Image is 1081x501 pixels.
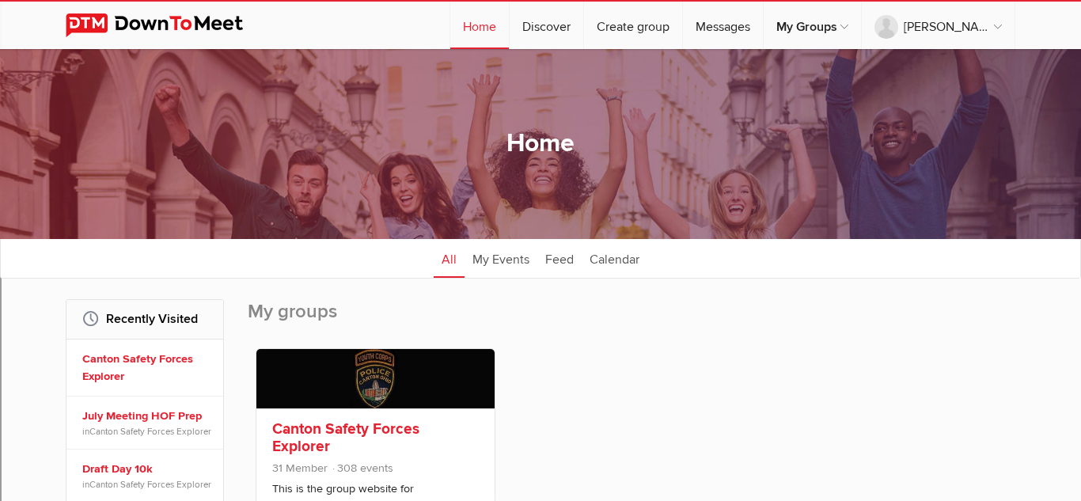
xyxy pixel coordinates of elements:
[82,478,212,491] span: in
[6,6,331,21] div: Home
[584,2,682,49] a: Create group
[6,381,1075,396] div: SAVE AND GO HOME
[6,21,146,37] input: Search outlines
[272,461,328,475] span: 31 Member
[683,2,763,49] a: Messages
[862,2,1015,49] a: [PERSON_NAME]
[89,479,211,490] a: Canton Safety Forces Explorer
[89,426,211,437] a: Canton Safety Forces Explorer
[6,339,1075,353] div: CANCEL
[6,294,1075,308] div: Visual Art
[6,66,1075,80] div: Move To ...
[82,300,207,338] h2: Recently Visited
[82,461,212,478] a: Draft Day 10k
[764,2,861,49] a: My Groups
[6,279,1075,294] div: Television/Radio
[434,238,465,278] a: All
[331,461,393,475] span: 308 events
[6,308,1075,322] div: TODO: put dlg title
[6,194,1075,208] div: Print
[6,251,1075,265] div: Magazine
[82,425,212,438] span: in
[6,424,1075,438] div: Home
[6,137,1075,151] div: Move To ...
[6,467,1075,481] div: New source
[6,353,1075,367] div: ???
[6,180,1075,194] div: Download
[6,481,1075,495] div: SAVE
[506,127,575,161] h1: Home
[6,237,1075,251] div: Journal
[82,351,212,385] a: Canton Safety Forces Explorer
[465,238,537,278] a: My Events
[6,453,1075,467] div: MOVE
[6,265,1075,279] div: Newspaper
[82,408,212,425] a: July Meeting HOF Prep
[6,94,1075,108] div: Options
[272,419,419,456] a: Canton Safety Forces Explorer
[537,238,582,278] a: Feed
[6,123,1075,137] div: Rename
[6,222,1075,237] div: Search for Source
[6,410,1075,424] div: Move to ...
[6,151,1075,165] div: Delete
[450,2,509,49] a: Home
[6,37,1075,51] div: Sort A > Z
[6,396,1075,410] div: DELETE
[6,80,1075,94] div: Delete
[6,367,1075,381] div: This outline has no content. Would you like to delete it?
[582,238,647,278] a: Calendar
[6,108,1075,123] div: Sign out
[6,208,1075,222] div: Add Outline Template
[6,165,1075,180] div: Rename Outline
[6,438,1075,453] div: CANCEL
[66,13,267,37] img: DownToMeet
[6,51,1075,66] div: Sort New > Old
[248,299,1015,340] h2: My groups
[510,2,583,49] a: Discover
